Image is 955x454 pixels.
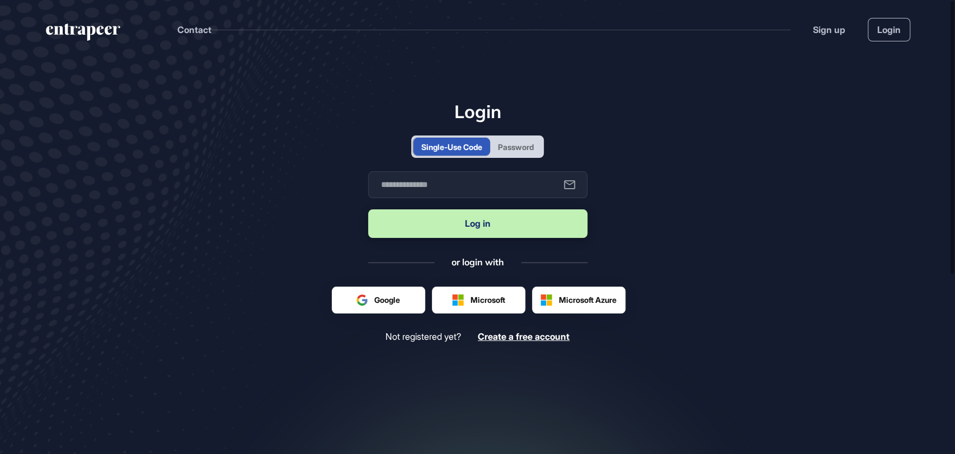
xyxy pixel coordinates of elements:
[368,209,587,238] button: Log in
[385,331,461,342] span: Not registered yet?
[498,141,534,153] div: Password
[368,101,587,122] h1: Login
[421,141,482,153] div: Single-Use Code
[868,18,910,41] a: Login
[451,256,504,268] div: or login with
[45,24,121,45] a: entrapeer-logo
[813,23,845,36] a: Sign up
[478,331,570,342] a: Create a free account
[177,22,211,37] button: Contact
